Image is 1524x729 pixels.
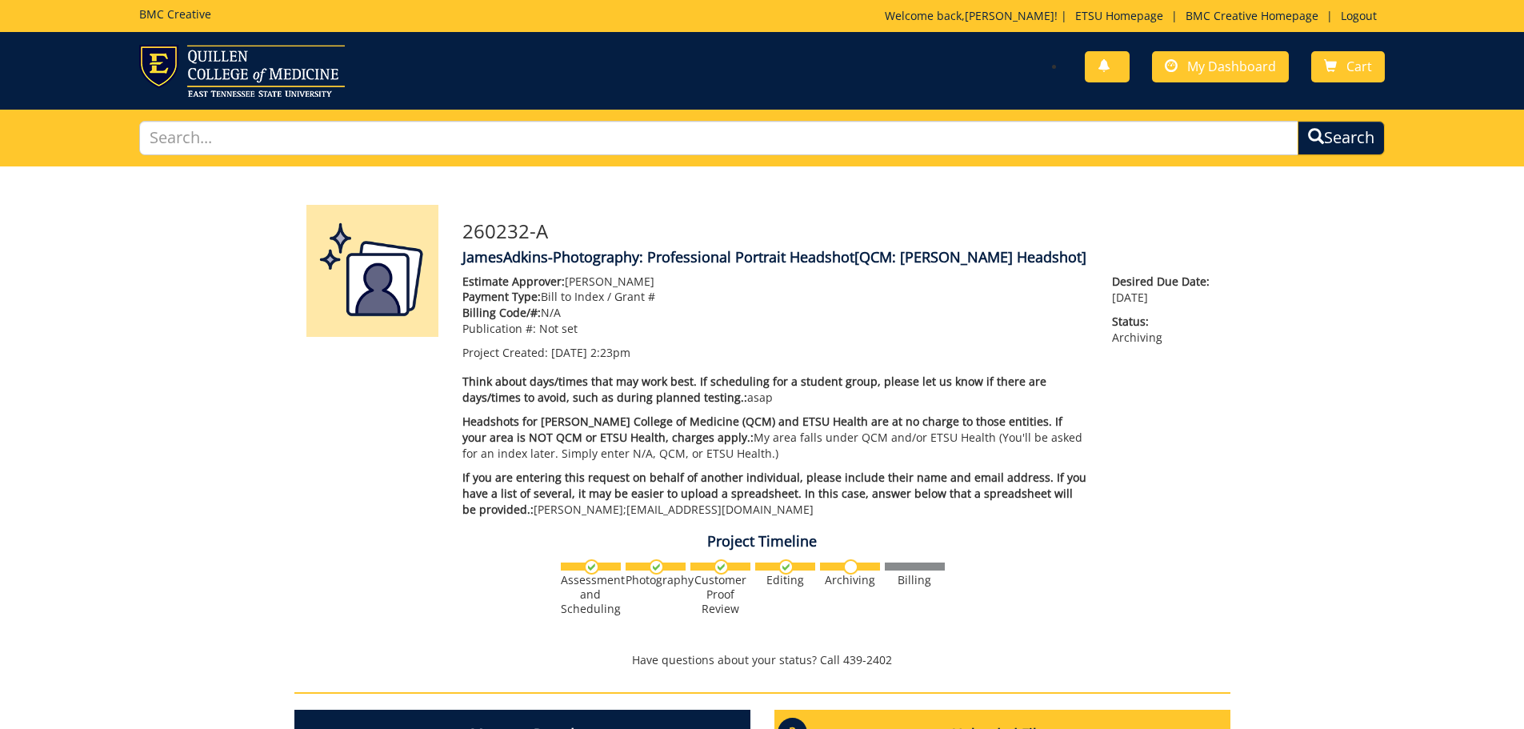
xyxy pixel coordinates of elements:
img: checkmark [584,559,599,575]
a: [PERSON_NAME] [965,8,1054,23]
span: Not set [539,321,578,336]
h4: JamesAdkins-Photography: Professional Portrait Headshot [462,250,1218,266]
img: checkmark [714,559,729,575]
span: My Dashboard [1187,58,1276,75]
img: ETSU logo [139,45,345,97]
span: [QCM: [PERSON_NAME] Headshot] [854,247,1086,266]
p: N/A [462,305,1089,321]
p: Welcome back, ! | | | [885,8,1385,24]
p: [PERSON_NAME]; [EMAIL_ADDRESS][DOMAIN_NAME] [462,470,1089,518]
span: Cart [1346,58,1372,75]
span: [DATE] 2:23pm [551,345,630,360]
img: no [843,559,858,575]
span: Estimate Approver: [462,274,565,289]
div: Photography [626,573,686,587]
a: Logout [1333,8,1385,23]
span: Payment Type: [462,289,541,304]
img: checkmark [778,559,794,575]
span: Publication #: [462,321,536,336]
span: Desired Due Date: [1112,274,1218,290]
p: [DATE] [1112,274,1218,306]
span: Think about days/times that may work best. If scheduling for a student group, please let us know ... [462,374,1046,405]
span: If you are entering this request on behalf of another individual, please include their name and e... [462,470,1086,517]
h3: 260232-A [462,221,1218,242]
button: Search [1298,121,1385,155]
p: Have questions about your status? Call 439-2402 [294,652,1230,668]
span: Project Created: [462,345,548,360]
div: Editing [755,573,815,587]
p: My area falls under QCM and/or ETSU Health (You'll be asked for an index later. Simply enter N/A,... [462,414,1089,462]
span: Status: [1112,314,1218,330]
img: Product featured image [306,205,438,337]
a: ETSU Homepage [1067,8,1171,23]
span: Headshots for [PERSON_NAME] College of Medicine (QCM) and ETSU Health are at no charge to those e... [462,414,1062,445]
div: Archiving [820,573,880,587]
h4: Project Timeline [294,534,1230,550]
a: My Dashboard [1152,51,1289,82]
img: checkmark [649,559,664,575]
span: Billing Code/#: [462,305,541,320]
h5: BMC Creative [139,8,211,20]
a: Cart [1311,51,1385,82]
a: BMC Creative Homepage [1178,8,1326,23]
div: Assessment and Scheduling [561,573,621,616]
p: Bill to Index / Grant # [462,289,1089,305]
div: Billing [885,573,945,587]
p: [PERSON_NAME] [462,274,1089,290]
input: Search... [139,121,1299,155]
p: Archiving [1112,314,1218,346]
p: asap [462,374,1089,406]
div: Customer Proof Review [690,573,750,616]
